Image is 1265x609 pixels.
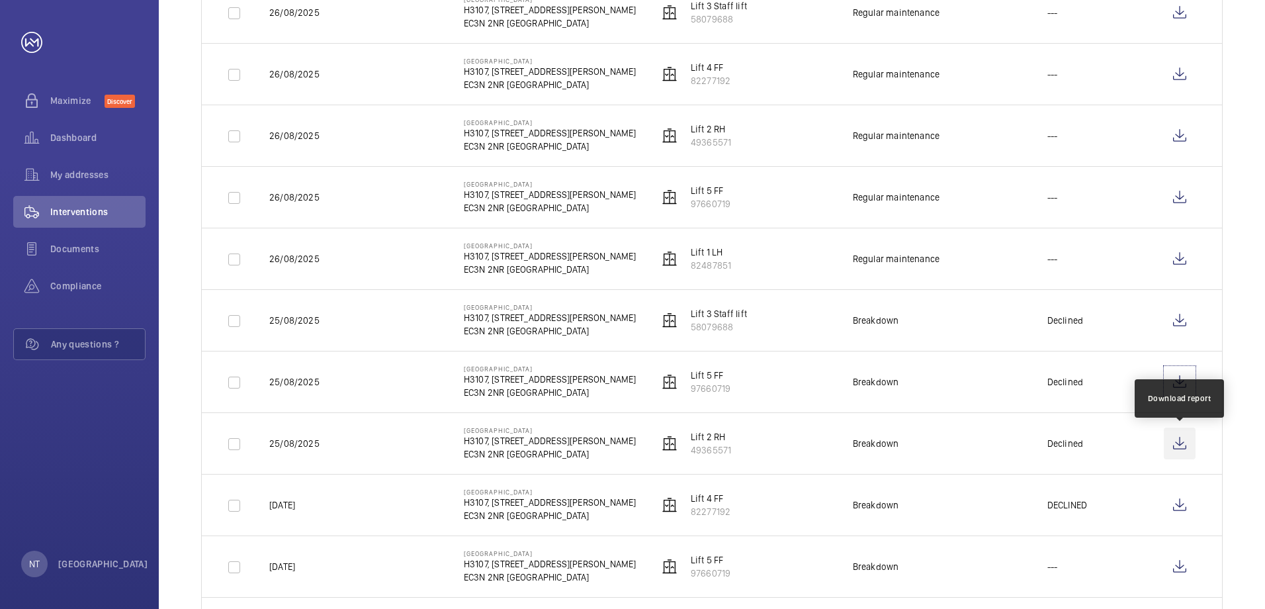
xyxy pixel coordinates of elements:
[691,553,730,567] p: Lift 5 FF
[1047,560,1058,573] p: ---
[1047,498,1087,512] p: DECLINED
[1047,6,1058,19] p: ---
[50,205,146,218] span: Interventions
[58,557,148,571] p: [GEOGRAPHIC_DATA]
[464,17,636,30] p: EC3N 2NR [GEOGRAPHIC_DATA]
[464,118,636,126] p: [GEOGRAPHIC_DATA]
[691,184,730,197] p: Lift 5 FF
[464,65,636,78] p: H3107, [STREET_ADDRESS][PERSON_NAME]
[1047,252,1058,265] p: ---
[691,505,730,518] p: 82277192
[269,129,320,142] p: 26/08/2025
[1047,375,1083,389] p: Declined
[464,242,636,250] p: [GEOGRAPHIC_DATA]
[691,61,730,74] p: Lift 4 FF
[51,338,145,351] span: Any questions ?
[464,324,636,338] p: EC3N 2NR [GEOGRAPHIC_DATA]
[464,496,636,509] p: H3107, [STREET_ADDRESS][PERSON_NAME]
[853,129,939,142] div: Regular maintenance
[269,68,320,81] p: 26/08/2025
[662,189,677,205] img: elevator.svg
[464,386,636,399] p: EC3N 2NR [GEOGRAPHIC_DATA]
[662,436,677,451] img: elevator.svg
[691,307,747,320] p: Lift 3 Staff lift
[464,311,636,324] p: H3107, [STREET_ADDRESS][PERSON_NAME]
[662,5,677,21] img: elevator.svg
[269,560,295,573] p: [DATE]
[853,252,939,265] div: Regular maintenance
[269,6,320,19] p: 26/08/2025
[691,567,730,580] p: 97660719
[464,434,636,447] p: H3107, [STREET_ADDRESS][PERSON_NAME]
[853,375,899,389] div: Breakdown
[691,74,730,87] p: 82277192
[691,259,731,272] p: 82487851
[50,242,146,256] span: Documents
[691,382,730,395] p: 97660719
[464,140,636,153] p: EC3N 2NR [GEOGRAPHIC_DATA]
[50,168,146,181] span: My addresses
[464,303,636,311] p: [GEOGRAPHIC_DATA]
[1047,129,1058,142] p: ---
[29,557,40,571] p: NT
[662,559,677,575] img: elevator.svg
[269,191,320,204] p: 26/08/2025
[691,122,731,136] p: Lift 2 RH
[50,131,146,144] span: Dashboard
[853,191,939,204] div: Regular maintenance
[464,426,636,434] p: [GEOGRAPHIC_DATA]
[464,263,636,276] p: EC3N 2NR [GEOGRAPHIC_DATA]
[269,375,320,389] p: 25/08/2025
[464,188,636,201] p: H3107, [STREET_ADDRESS][PERSON_NAME]
[464,126,636,140] p: H3107, [STREET_ADDRESS][PERSON_NAME]
[853,560,899,573] div: Breakdown
[853,498,899,512] div: Breakdown
[269,314,320,327] p: 25/08/2025
[691,492,730,505] p: Lift 4 FF
[464,373,636,386] p: H3107, [STREET_ADDRESS][PERSON_NAME]
[853,437,899,450] div: Breakdown
[691,430,731,444] p: Lift 2 RH
[691,369,730,382] p: Lift 5 FF
[269,437,320,450] p: 25/08/2025
[662,374,677,390] img: elevator.svg
[662,251,677,267] img: elevator.svg
[662,312,677,328] img: elevator.svg
[269,498,295,512] p: [DATE]
[853,68,939,81] div: Regular maintenance
[269,252,320,265] p: 26/08/2025
[464,201,636,214] p: EC3N 2NR [GEOGRAPHIC_DATA]
[691,246,731,259] p: Lift 1 LH
[691,444,731,457] p: 49365571
[464,571,636,584] p: EC3N 2NR [GEOGRAPHIC_DATA]
[464,180,636,188] p: [GEOGRAPHIC_DATA]
[464,509,636,522] p: EC3N 2NR [GEOGRAPHIC_DATA]
[464,57,636,65] p: [GEOGRAPHIC_DATA]
[50,279,146,293] span: Compliance
[464,250,636,263] p: H3107, [STREET_ADDRESS][PERSON_NAME]
[464,447,636,461] p: EC3N 2NR [GEOGRAPHIC_DATA]
[50,94,105,107] span: Maximize
[853,6,939,19] div: Regular maintenance
[691,197,730,211] p: 97660719
[662,128,677,144] img: elevator.svg
[1047,437,1083,450] p: Declined
[691,136,731,149] p: 49365571
[464,557,636,571] p: H3107, [STREET_ADDRESS][PERSON_NAME]
[662,66,677,82] img: elevator.svg
[1148,393,1211,404] div: Download report
[464,365,636,373] p: [GEOGRAPHIC_DATA]
[1047,314,1083,327] p: Declined
[464,78,636,91] p: EC3N 2NR [GEOGRAPHIC_DATA]
[1047,68,1058,81] p: ---
[464,549,636,557] p: [GEOGRAPHIC_DATA]
[464,488,636,496] p: [GEOGRAPHIC_DATA]
[464,3,636,17] p: H3107, [STREET_ADDRESS][PERSON_NAME]
[691,13,747,26] p: 58079688
[691,320,747,334] p: 58079688
[105,95,135,108] span: Discover
[853,314,899,327] div: Breakdown
[1047,191,1058,204] p: ---
[662,497,677,513] img: elevator.svg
